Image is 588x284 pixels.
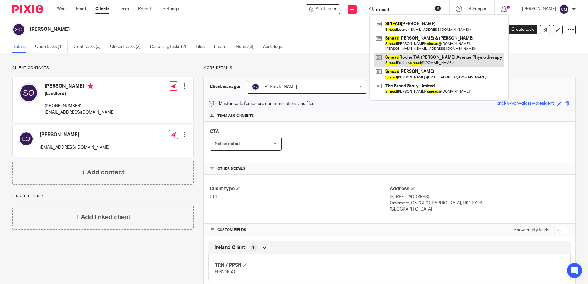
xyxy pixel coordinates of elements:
p: [GEOGRAPHIC_DATA] [390,206,569,212]
p: Master code for secure communications and files [208,101,314,107]
a: Create task [501,25,537,34]
h4: Address [390,186,569,192]
p: [EMAIL_ADDRESS][DOMAIN_NAME] [45,109,115,116]
a: Settings [163,6,179,12]
span: 6982495O [215,270,235,274]
p: [PHONE_NUMBER] [45,103,115,109]
span: Other details [217,166,245,171]
h3: Client manager [210,84,241,90]
div: Sean O'Reilly [306,4,340,14]
img: svg%3E [19,83,38,103]
a: Files [196,41,209,53]
p: More details [203,65,576,70]
h4: Client type [210,186,389,192]
a: Email [76,6,86,12]
h4: [PERSON_NAME] [40,132,110,138]
a: Clients [95,6,109,12]
a: Open tasks (1) [35,41,68,53]
h5: (Landlord) [45,91,115,97]
h4: + Add linked client [75,212,131,222]
p: [STREET_ADDRESS] [390,194,569,200]
a: Reports [138,6,153,12]
div: prickly-ivory-glossy-president [497,100,554,107]
p: Linked clients [12,194,194,199]
a: Closed tasks (2) [110,41,145,53]
a: Work [57,6,67,12]
button: Clear [435,5,441,11]
h4: CUSTOM FIELDS [210,227,389,232]
span: Team assignments [217,113,254,118]
span: Start timer [316,6,336,12]
p: [PERSON_NAME] [522,6,556,12]
span: Get Support [464,7,488,11]
a: Notes (3) [236,41,258,53]
a: Details [12,41,30,53]
a: Audit logs [263,41,287,53]
p: Oranmore, Co. [GEOGRAPHIC_DATA], H91 RY9A [390,200,569,206]
span: 1 [252,245,255,251]
img: svg%3E [252,83,259,90]
a: Recurring tasks (2) [150,41,191,53]
input: Search [375,7,431,13]
a: Team [119,6,129,12]
a: Emails [214,41,231,53]
a: Client tasks (0) [72,41,105,53]
h4: [PERSON_NAME] [45,83,115,91]
h2: [PERSON_NAME] [30,26,399,33]
p: Client contacts [12,65,194,70]
img: svg%3E [559,4,569,14]
h4: TRN / PPSN [215,262,389,269]
h4: + Add contact [81,168,125,177]
span: CTA [210,129,219,134]
span: [PERSON_NAME] [263,85,297,89]
img: svg%3E [19,132,34,146]
label: Show empty fields [514,227,549,233]
i: Primary [87,83,93,89]
img: svg%3E [12,23,25,36]
p: [EMAIL_ADDRESS][DOMAIN_NAME] [40,144,110,151]
span: Not selected [215,142,240,146]
img: Pixie [12,5,43,13]
span: Ireland Client [214,244,245,251]
p: F11 [210,194,389,200]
